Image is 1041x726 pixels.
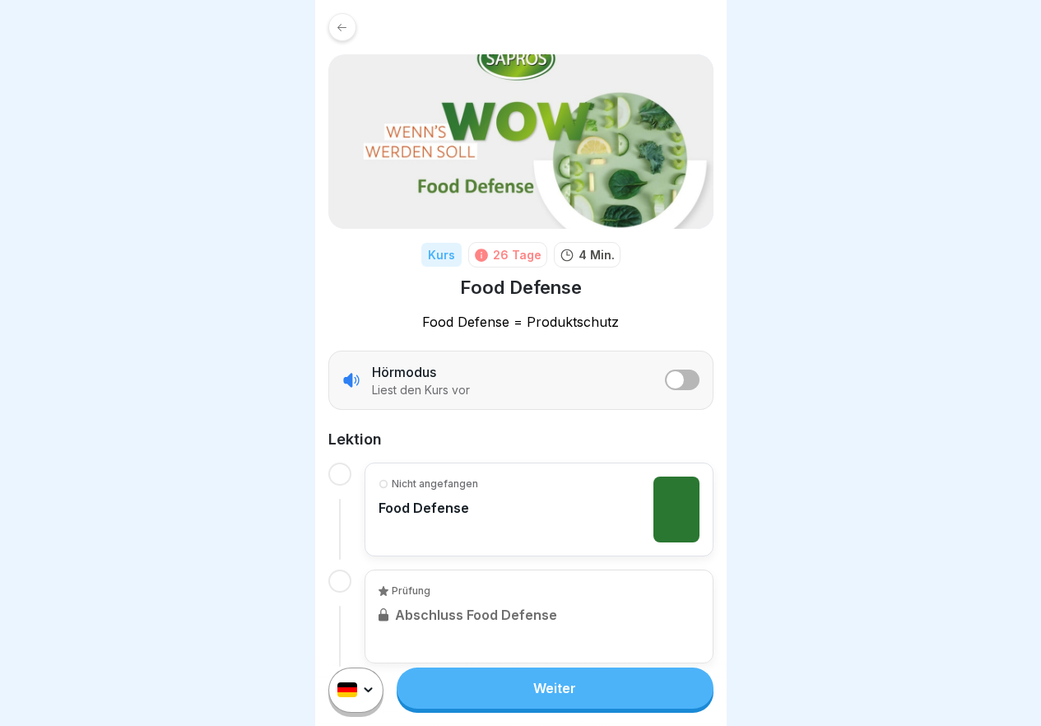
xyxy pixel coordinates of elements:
[653,477,699,542] img: i56hrusqlxh7wfploiwmgbsd.png
[328,430,713,449] h2: Lektion
[460,276,582,300] h1: Food Defense
[397,668,713,709] a: Weiter
[392,477,478,491] p: Nicht angefangen
[579,246,615,263] p: 4 Min.
[372,383,470,398] p: Liest den Kurs vor
[337,683,357,698] img: de.svg
[379,477,699,542] a: Nicht angefangenFood Defense
[328,54,713,229] img: b09us41hredzt9sfzsl3gafq.png
[493,246,541,263] div: 26 Tage
[372,363,436,381] p: Hörmodus
[665,370,699,390] button: listener mode
[328,313,713,331] p: Food Defense = Produktschutz
[421,243,462,267] div: Kurs
[379,500,478,516] p: Food Defense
